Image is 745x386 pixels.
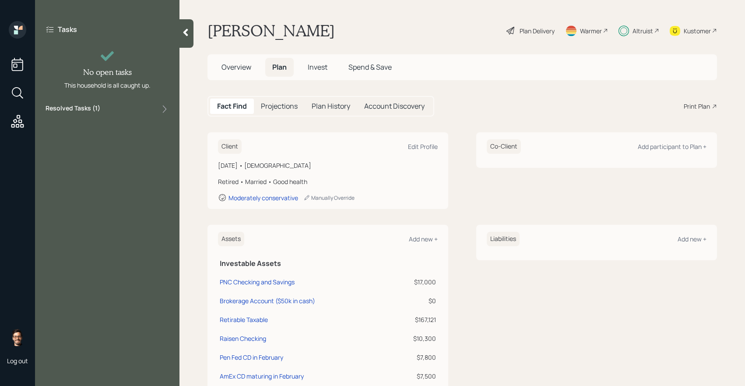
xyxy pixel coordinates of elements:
div: Manually Override [303,194,355,202]
div: Pen Fed CD in February [220,353,283,362]
div: Raisen Checking [220,334,266,343]
h6: Client [218,139,242,154]
div: Retirable Taxable [220,315,268,324]
div: This household is all caught up. [64,81,151,90]
div: $7,800 [394,353,436,362]
div: Log out [7,357,28,365]
div: Add new + [678,235,706,243]
img: sami-boghos-headshot.png [9,329,26,346]
span: Invest [308,62,327,72]
div: Add participant to Plan + [638,142,706,151]
h6: Liabilities [487,232,520,246]
div: Print Plan [684,102,710,111]
div: $0 [394,296,436,305]
div: Brokerage Account ($50k in cash) [220,296,315,305]
div: $10,300 [394,334,436,343]
div: Retired • Married • Good health [218,177,438,186]
div: AmEx CD maturing in February [220,372,304,381]
div: Add new + [409,235,438,243]
span: Spend & Save [348,62,392,72]
div: [DATE] • [DEMOGRAPHIC_DATA] [218,161,438,170]
span: Plan [272,62,287,72]
div: $7,500 [394,372,436,381]
h5: Plan History [312,102,350,110]
div: Kustomer [684,26,711,35]
label: Tasks [58,25,77,34]
div: Moderately conservative [228,194,298,202]
h5: Investable Assets [220,259,436,268]
label: Resolved Tasks ( 1 ) [46,104,100,114]
div: PNC Checking and Savings [220,277,295,287]
div: Altruist [633,26,653,35]
div: Warmer [580,26,602,35]
h1: [PERSON_NAME] [207,21,335,40]
h6: Co-Client [487,139,521,154]
h6: Assets [218,232,244,246]
div: $167,121 [394,315,436,324]
h5: Account Discovery [364,102,425,110]
span: Overview [221,62,251,72]
h5: Fact Find [217,102,247,110]
div: $17,000 [394,277,436,287]
h4: No open tasks [83,67,132,77]
div: Plan Delivery [520,26,555,35]
div: Edit Profile [408,142,438,151]
h5: Projections [261,102,298,110]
